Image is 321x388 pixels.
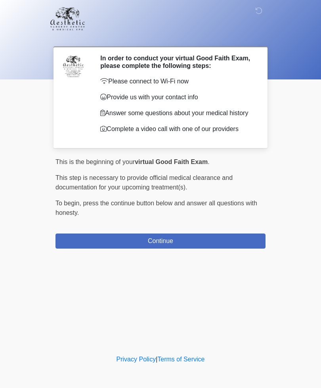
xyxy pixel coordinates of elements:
a: Terms of Service [157,356,204,363]
p: Provide us with your contact info [100,93,254,102]
h2: In order to conduct your virtual Good Faith Exam, please complete the following steps: [100,54,254,69]
p: Please connect to Wi-Fi now [100,77,254,86]
a: Privacy Policy [117,356,156,363]
p: Answer some questions about your medical history [100,108,254,118]
span: This step is necessary to provide official medical clearance and documentation for your upcoming ... [55,174,233,191]
p: Complete a video call with one of our providers [100,124,254,134]
span: To begin, [55,200,83,207]
strong: virtual Good Faith Exam [135,158,208,165]
img: Agent Avatar [61,54,85,78]
span: press the continue button below and answer all questions with honesty. [55,200,257,216]
span: This is the beginning of your [55,158,135,165]
span: . [208,158,209,165]
a: | [156,356,157,363]
img: Aesthetic Surgery Centre, PLLC Logo [48,6,88,31]
button: Continue [55,234,266,249]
